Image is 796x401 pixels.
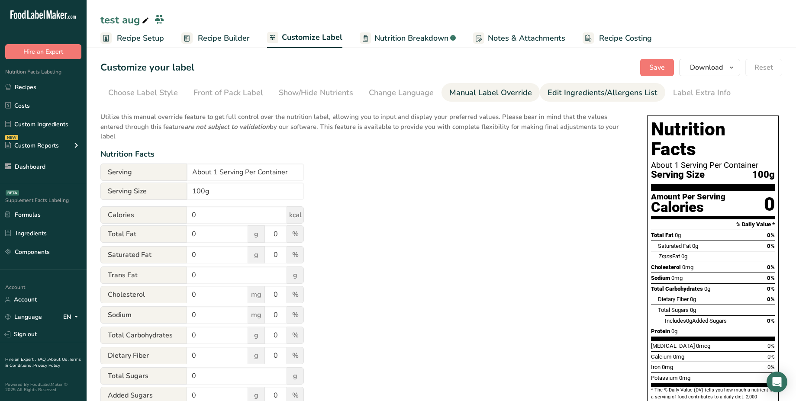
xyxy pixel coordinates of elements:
span: 0mg [673,353,684,360]
span: mg [248,306,265,324]
span: 0mg [671,275,683,281]
span: % [287,327,304,344]
i: Trans [658,253,672,260]
span: g [287,367,304,385]
span: 0g [692,243,698,249]
span: Recipe Costing [599,32,652,44]
p: Utilize this manual override feature to get full control over the nutrition label, allowing you t... [100,107,630,141]
span: Cholesterol [651,264,681,270]
div: BETA [6,190,19,196]
span: 0g [671,328,677,334]
span: Sodium [100,306,187,324]
span: g [248,246,265,263]
div: Front of Pack Label [193,87,263,99]
span: 100g [752,170,775,180]
div: EN [63,312,81,322]
div: Manual Label Override [449,87,532,99]
span: Serving [100,164,187,181]
span: 0% [767,343,775,349]
a: Terms & Conditions . [5,356,81,369]
span: Calories [100,206,187,224]
div: test aug [100,12,151,28]
span: 0% [767,296,775,302]
div: Change Language [369,87,434,99]
span: Saturated Fat [658,243,691,249]
a: FAQ . [38,356,48,363]
span: g [248,327,265,344]
span: Save [649,62,665,73]
a: Recipe Costing [583,29,652,48]
span: Customize Label [282,32,342,43]
span: 0mcg [696,343,710,349]
span: g [248,347,265,364]
span: Iron [651,364,661,370]
span: 0mg [682,264,693,270]
div: Edit Ingredients/Allergens List [548,87,657,99]
span: Includes Added Sugars [665,318,727,324]
div: About 1 Serving Per Container [651,161,775,170]
span: Total Fat [651,232,674,238]
a: About Us . [48,356,69,363]
div: NEW [5,135,18,140]
span: Dietary Fiber [100,347,187,364]
span: Total Sugars [100,367,187,385]
span: Potassium [651,375,678,381]
span: 0% [767,286,775,292]
span: % [287,306,304,324]
div: Show/Hide Nutrients [279,87,353,99]
button: Hire an Expert [5,44,81,59]
span: Protein [651,328,670,334]
a: Language [5,309,42,324]
h1: Customize your label [100,61,194,75]
span: % [287,347,304,364]
span: Trans Fat [100,266,187,284]
span: 0g [681,253,687,260]
span: 0mg [679,375,690,381]
div: Powered By FoodLabelMaker © 2025 All Rights Reserved [5,382,81,392]
span: g [248,225,265,243]
a: Privacy Policy [33,363,60,369]
span: Total Fat [100,225,187,243]
span: 0g [686,318,692,324]
div: Amount Per Serving [651,193,725,201]
button: Reset [745,59,782,76]
span: 0% [767,232,775,238]
span: % [287,225,304,243]
span: % [287,286,304,303]
a: Nutrition Breakdown [360,29,456,48]
a: Notes & Attachments [473,29,565,48]
span: Download [690,62,723,73]
span: g [287,266,304,284]
span: Fat [658,253,680,260]
b: are not subject to validation [184,122,270,131]
a: Customize Label [267,28,342,48]
div: Open Intercom Messenger [767,372,787,392]
h1: Nutrition Facts [651,119,775,159]
span: 0mg [662,364,673,370]
span: Total Sugars [658,307,689,313]
div: Custom Reports [5,141,59,150]
span: Total Carbohydrates [100,327,187,344]
span: Cholesterol [100,286,187,303]
div: Label Extra Info [673,87,731,99]
div: Choose Label Style [108,87,178,99]
span: Nutrition Breakdown [374,32,448,44]
span: Dietary Fiber [658,296,689,302]
span: Saturated Fat [100,246,187,263]
span: 0% [767,275,775,281]
div: Nutrition Facts [100,148,630,160]
span: 0% [767,364,775,370]
section: % Daily Value * [651,219,775,230]
span: 0% [767,318,775,324]
span: Sodium [651,275,670,281]
span: 0g [675,232,681,238]
span: Reset [754,62,773,73]
div: Calories [651,201,725,214]
span: 0g [690,307,696,313]
span: % [287,246,304,263]
span: Recipe Setup [117,32,164,44]
span: Serving Size [651,170,705,180]
span: mg [248,286,265,303]
span: 0% [767,243,775,249]
button: Download [679,59,740,76]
